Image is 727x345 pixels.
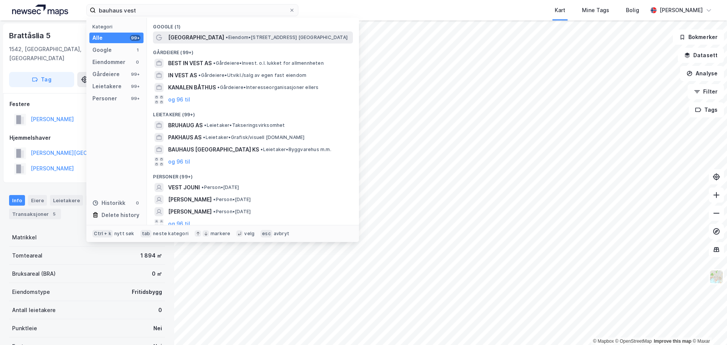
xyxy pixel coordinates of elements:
div: 99+ [130,83,140,89]
span: Leietaker • Byggvarehus m.m. [261,147,331,153]
span: • [213,60,215,66]
div: 1542, [GEOGRAPHIC_DATA], [GEOGRAPHIC_DATA] [9,45,133,63]
span: • [203,134,205,140]
div: Gårdeiere [92,70,120,79]
span: KANALEN BÅTHUS [168,83,216,92]
div: Hjemmelshaver [9,133,165,142]
div: Leietakere [50,195,83,206]
div: neste kategori [153,231,189,237]
span: • [217,84,220,90]
div: 99+ [130,35,140,41]
div: Datasett [86,195,114,206]
div: Google (1) [147,18,359,31]
span: PAKHAUS AS [168,133,201,142]
div: Gårdeiere (99+) [147,44,359,57]
div: Leietakere [92,82,122,91]
span: • [204,122,206,128]
div: Eiendommer [92,58,125,67]
span: BAUHAUS [GEOGRAPHIC_DATA] KS [168,145,259,154]
div: Kart [555,6,565,15]
div: markere [211,231,230,237]
div: Historikk [92,198,125,208]
div: 0 ㎡ [152,269,162,278]
div: 5 [50,210,58,218]
span: [PERSON_NAME] [168,195,212,204]
div: Eiere [28,195,47,206]
img: Z [709,270,724,284]
iframe: Chat Widget [689,309,727,345]
span: BRUHAUG AS [168,121,203,130]
div: Leietakere (99+) [147,106,359,119]
span: [GEOGRAPHIC_DATA] [168,33,224,42]
span: Leietaker • Grafisk/visuell [DOMAIN_NAME] [203,134,304,140]
div: Brattåslia 5 [9,30,52,42]
span: VEST JOUNI [168,183,200,192]
div: tab [140,230,152,237]
div: [PERSON_NAME] [660,6,703,15]
div: Kontrollprogram for chat [689,309,727,345]
input: Søk på adresse, matrikkel, gårdeiere, leietakere eller personer [96,5,289,16]
div: Personer [92,94,117,103]
div: Mine Tags [582,6,609,15]
span: • [261,147,263,152]
div: Antall leietakere [12,306,56,315]
div: velg [244,231,254,237]
div: Transaksjoner [9,209,61,219]
span: • [213,197,215,202]
span: Leietaker • Takseringsvirksomhet [204,122,285,128]
span: Gårdeiere • Invest. o.l. lukket for allmennheten [213,60,323,66]
div: 0 [134,59,140,65]
button: og 96 til [168,219,190,228]
div: Bolig [626,6,639,15]
span: Person • [DATE] [213,209,251,215]
div: 0 [134,200,140,206]
div: 99+ [130,71,140,77]
span: Person • [DATE] [201,184,239,190]
div: Ctrl + k [92,230,113,237]
a: Mapbox [593,339,614,344]
div: nytt søk [114,231,134,237]
div: Google [92,45,112,55]
div: Matrikkel [12,233,37,242]
div: 1 [134,47,140,53]
div: Punktleie [12,324,37,333]
div: 99+ [130,95,140,101]
button: Tag [9,72,74,87]
button: og 96 til [168,157,190,166]
button: Bokmerker [673,30,724,45]
div: avbryt [274,231,289,237]
div: Alle [92,33,103,42]
div: Fritidsbygg [132,287,162,297]
div: Info [9,195,25,206]
span: Gårdeiere • Utvikl./salg av egen fast eiendom [198,72,306,78]
div: Festere [9,100,165,109]
div: Eiendomstype [12,287,50,297]
button: Tags [689,102,724,117]
span: • [226,34,228,40]
img: logo.a4113a55bc3d86da70a041830d287a7e.svg [12,5,68,16]
span: • [213,209,215,214]
div: Tomteareal [12,251,42,260]
span: BEST IN VEST AS [168,59,212,68]
button: Filter [688,84,724,99]
span: [PERSON_NAME] [168,207,212,216]
span: Eiendom • [STREET_ADDRESS] [GEOGRAPHIC_DATA] [226,34,348,41]
div: Kategori [92,24,144,30]
span: Person • [DATE] [213,197,251,203]
div: Delete history [101,211,139,220]
div: 0 [158,306,162,315]
span: • [201,184,204,190]
div: esc [261,230,272,237]
div: Personer (99+) [147,168,359,181]
div: 1 894 ㎡ [140,251,162,260]
button: og 96 til [168,95,190,104]
span: Gårdeiere • Interesseorganisasjoner ellers [217,84,318,91]
div: Nei [153,324,162,333]
button: Analyse [680,66,724,81]
a: OpenStreetMap [615,339,652,344]
span: • [198,72,201,78]
div: Bruksareal (BRA) [12,269,56,278]
button: Datasett [678,48,724,63]
span: IN VEST AS [168,71,197,80]
a: Improve this map [654,339,691,344]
